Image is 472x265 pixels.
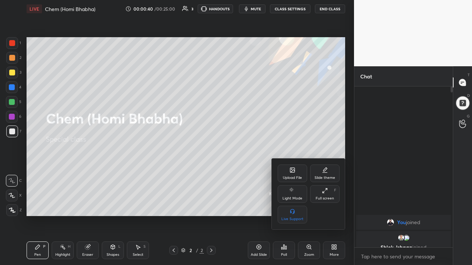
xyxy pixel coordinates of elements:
[282,197,302,200] div: Light Mode
[281,217,303,221] div: Live Support
[316,197,334,200] div: Full screen
[315,176,335,180] div: Slide theme
[283,176,302,180] div: Upload File
[334,188,336,192] div: F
